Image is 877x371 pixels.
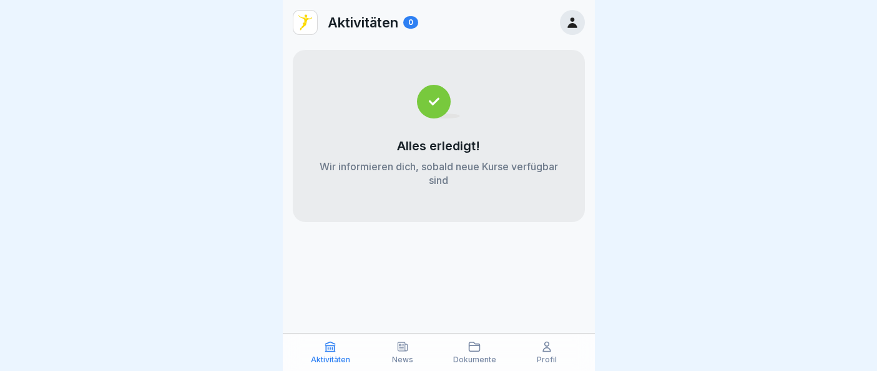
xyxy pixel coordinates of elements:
p: Profil [537,355,557,364]
div: 0 [403,16,418,29]
p: Aktivitäten [328,14,398,31]
p: News [392,355,413,364]
p: Alles erledigt! [397,138,480,153]
img: vd4jgc378hxa8p7qw0fvrl7x.png [293,11,317,34]
p: Aktivitäten [311,355,350,364]
p: Dokumente [453,355,496,364]
img: completed.svg [417,85,460,118]
p: Wir informieren dich, sobald neue Kurse verfügbar sind [318,160,560,187]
